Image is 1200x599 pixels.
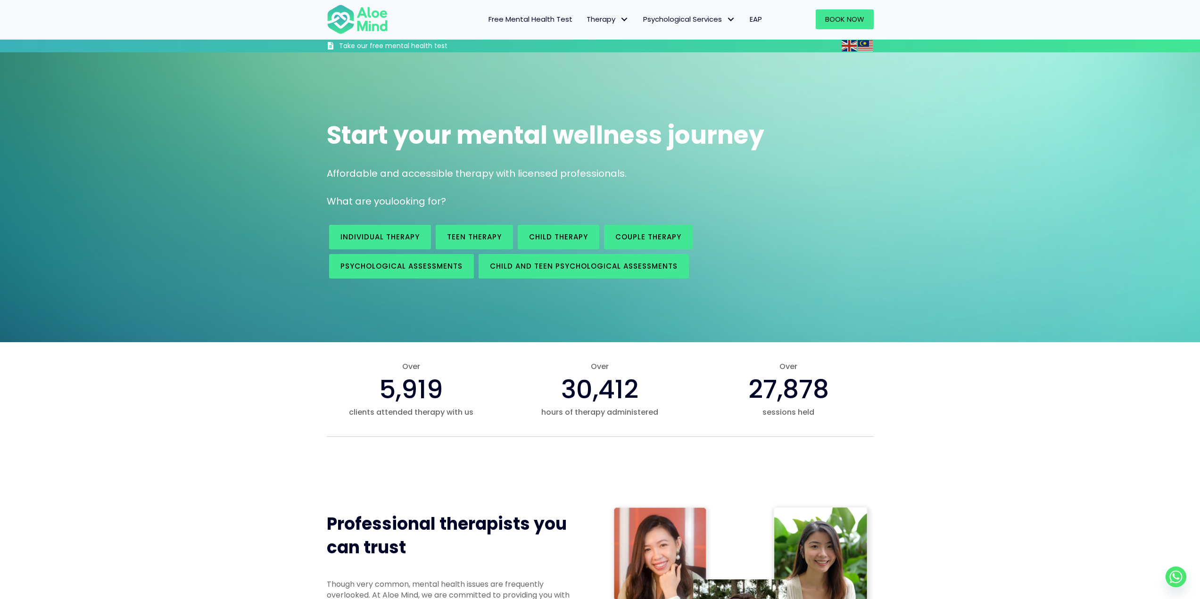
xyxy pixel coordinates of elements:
[724,13,738,26] span: Psychological Services: submenu
[339,41,498,51] h3: Take our free mental health test
[400,9,769,29] nav: Menu
[329,254,474,279] a: Psychological assessments
[327,4,388,35] img: Aloe mind Logo
[816,9,874,29] a: Book Now
[327,167,874,181] p: Affordable and accessible therapy with licensed professionals.
[743,9,769,29] a: EAP
[340,261,463,271] span: Psychological assessments
[327,195,391,208] span: What are you
[327,512,567,559] span: Professional therapists you can trust
[529,232,588,242] span: Child Therapy
[703,361,873,372] span: Over
[703,407,873,418] span: sessions held
[327,361,497,372] span: Over
[340,232,420,242] span: Individual therapy
[561,371,638,407] span: 30,412
[587,14,629,24] span: Therapy
[436,225,513,249] a: Teen Therapy
[748,371,829,407] span: 27,878
[488,14,572,24] span: Free Mental Health Test
[515,407,685,418] span: hours of therapy administered
[518,225,599,249] a: Child Therapy
[842,40,858,51] a: English
[329,225,431,249] a: Individual therapy
[1166,566,1186,587] a: Whatsapp
[579,9,636,29] a: TherapyTherapy: submenu
[858,40,874,51] a: Malay
[515,361,685,372] span: Over
[327,407,497,418] span: clients attended therapy with us
[327,41,498,52] a: Take our free mental health test
[842,40,857,51] img: en
[636,9,743,29] a: Psychological ServicesPsychological Services: submenu
[750,14,762,24] span: EAP
[379,371,443,407] span: 5,919
[391,195,446,208] span: looking for?
[643,14,736,24] span: Psychological Services
[327,118,764,152] span: Start your mental wellness journey
[490,261,678,271] span: Child and Teen Psychological assessments
[479,254,689,279] a: Child and Teen Psychological assessments
[447,232,502,242] span: Teen Therapy
[858,40,873,51] img: ms
[825,14,864,24] span: Book Now
[615,232,681,242] span: Couple therapy
[618,13,631,26] span: Therapy: submenu
[481,9,579,29] a: Free Mental Health Test
[604,225,693,249] a: Couple therapy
